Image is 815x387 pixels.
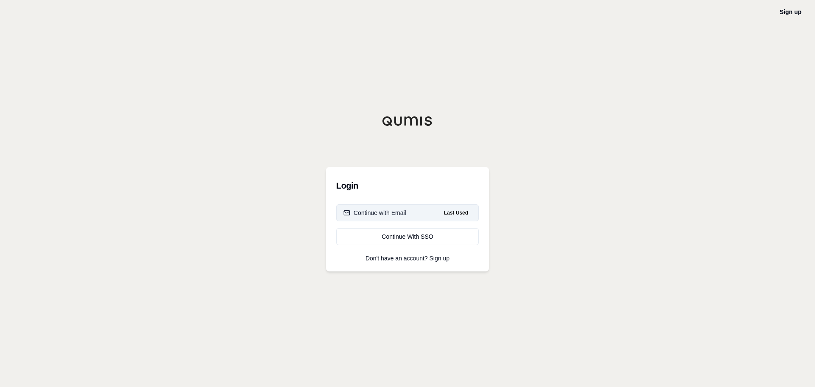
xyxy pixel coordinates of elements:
[336,228,479,245] a: Continue With SSO
[430,255,450,262] a: Sign up
[382,116,433,126] img: Qumis
[343,232,472,241] div: Continue With SSO
[780,8,801,15] a: Sign up
[336,204,479,221] button: Continue with EmailLast Used
[441,208,472,218] span: Last Used
[336,255,479,261] p: Don't have an account?
[343,209,406,217] div: Continue with Email
[336,177,479,194] h3: Login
